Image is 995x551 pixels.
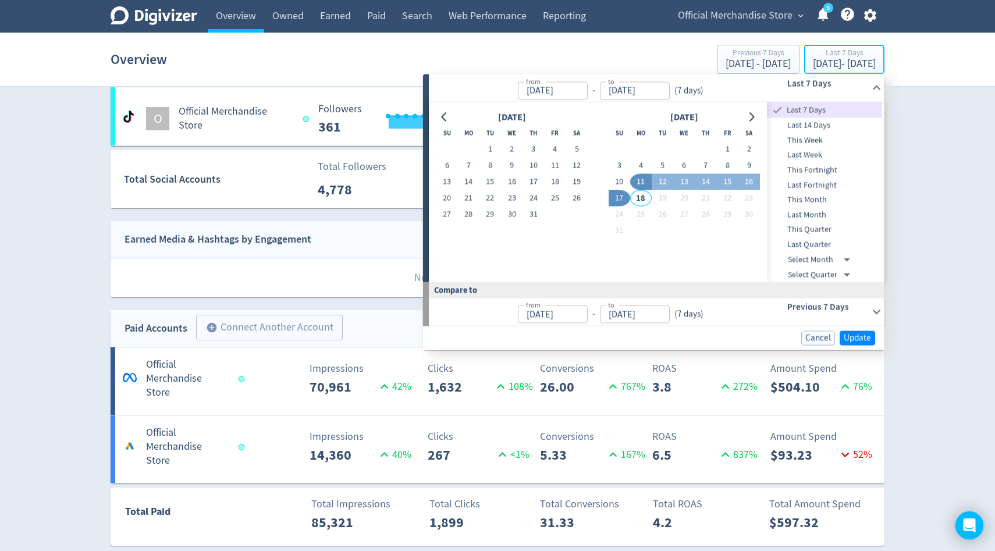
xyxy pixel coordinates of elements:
[767,102,882,118] div: Last 7 Days
[146,426,228,468] h5: Official Merchandise Store
[111,415,884,483] a: Official Merchandise StoreImpressions14,36040%Clicks267<1%Conversions5.33167%ROAS6.5837%Amount Sp...
[312,104,487,134] svg: Followers 361
[767,149,882,162] span: Last Week
[540,376,605,397] p: 26.00
[429,512,496,533] p: 1,899
[823,3,833,13] a: 5
[673,158,695,174] button: 6
[310,429,415,445] p: Impressions
[605,447,645,463] p: 167 %
[566,158,588,174] button: 12
[716,125,738,141] th: Friday
[493,379,533,394] p: 108 %
[652,158,673,174] button: 5
[523,158,544,174] button: 10
[795,10,806,21] span: expand_more
[837,447,872,463] p: 52 %
[805,333,831,342] span: Cancel
[673,190,695,207] button: 20
[125,320,187,337] div: Paid Accounts
[788,267,855,282] div: Select Quarter
[436,207,458,223] button: 27
[124,171,310,188] div: Total Social Accounts
[501,190,523,207] button: 23
[738,190,760,207] button: 23
[608,300,614,310] label: to
[767,164,882,177] span: This Fortnight
[523,207,544,223] button: 31
[652,361,758,376] p: ROAS
[501,158,523,174] button: 9
[767,239,882,251] span: Last Quarter
[566,125,588,141] th: Saturday
[767,194,882,207] span: This Month
[769,512,836,533] p: $597.32
[609,174,630,190] button: 10
[804,45,884,74] button: Last 7 Days[DATE]- [DATE]
[787,300,867,314] h6: Previous 7 Days
[423,282,884,298] div: Compare to
[540,512,607,533] p: 31.33
[801,330,835,345] button: Cancel
[111,347,884,415] a: *Official Merchandise StoreImpressions70,96142%Clicks1,632108%Conversions26.00767%ROAS3.8272%Amou...
[738,158,760,174] button: 9
[652,445,717,465] p: 6.5
[206,322,218,333] span: add_circle
[630,158,652,174] button: 4
[769,496,875,512] p: Total Amount Spend
[695,158,716,174] button: 7
[608,76,614,86] label: to
[125,231,311,248] div: Earned Media & Hashtags by Engagement
[767,119,882,132] span: Last 14 Days
[479,207,501,223] button: 29
[653,512,720,533] p: 4.2
[630,174,652,190] button: 11
[429,74,884,102] div: from-to(7 days)Last 7 Days
[717,447,758,463] p: 837 %
[738,174,760,190] button: 16
[827,4,830,12] text: 5
[566,141,588,158] button: 5
[566,190,588,207] button: 26
[674,6,806,25] button: Official Merchandise Store
[479,158,501,174] button: 8
[652,174,673,190] button: 12
[436,158,458,174] button: 6
[501,141,523,158] button: 2
[673,174,695,190] button: 13
[767,133,882,148] div: This Week
[630,190,652,207] button: 18
[770,429,876,445] p: Amount Spend
[146,358,228,400] h5: Official Merchandise Store
[540,496,645,512] p: Total Conversions
[540,429,645,445] p: Conversions
[428,445,495,465] p: 267
[652,429,758,445] p: ROAS
[523,141,544,158] button: 3
[428,376,493,397] p: 1,632
[501,125,523,141] th: Wednesday
[767,102,882,282] nav: presets
[738,141,760,158] button: 2
[239,444,248,450] span: Data last synced: 17 Aug 2025, 10:01pm (AEST)
[652,207,673,223] button: 26
[767,222,882,237] div: This Quarter
[609,207,630,223] button: 24
[458,158,479,174] button: 7
[767,134,882,147] span: This Week
[429,298,884,326] div: from-to(7 days)Previous 7 Days
[479,141,501,158] button: 1
[187,317,343,340] a: Connect Another Account
[526,76,541,86] label: from
[458,207,479,223] button: 28
[770,445,837,465] p: $93.23
[436,190,458,207] button: 20
[458,125,479,141] th: Monday
[726,59,791,69] div: [DATE] - [DATE]
[544,158,566,174] button: 11
[716,190,738,207] button: 22
[310,361,415,376] p: Impressions
[767,208,882,221] span: Last Month
[770,361,876,376] p: Amount Spend
[787,76,867,90] h6: Last 7 Days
